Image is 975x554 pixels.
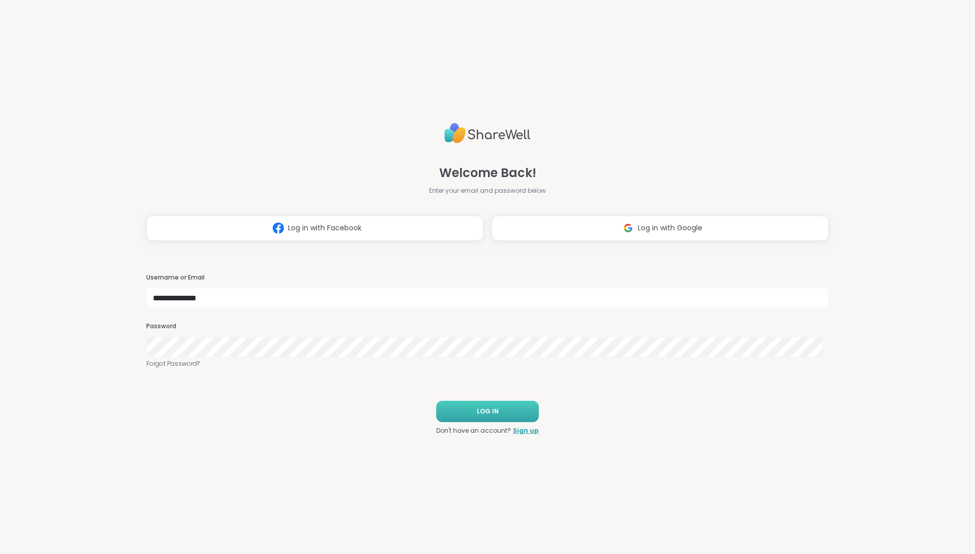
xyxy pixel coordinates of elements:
span: Welcome Back! [439,164,536,182]
img: ShareWell Logo [444,119,531,148]
span: LOG IN [477,407,499,416]
h3: Username or Email [146,273,829,282]
span: Enter your email and password below [429,186,546,195]
button: LOG IN [436,401,539,422]
span: Log in with Google [638,223,702,233]
button: Log in with Facebook [146,216,483,241]
button: Log in with Google [492,216,829,241]
span: Don't have an account? [436,426,511,435]
span: Log in with Facebook [288,223,362,233]
a: Sign up [513,426,539,435]
img: ShareWell Logomark [619,219,638,237]
h3: Password [146,322,829,331]
img: ShareWell Logomark [269,219,288,237]
a: Forgot Password? [146,359,829,368]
